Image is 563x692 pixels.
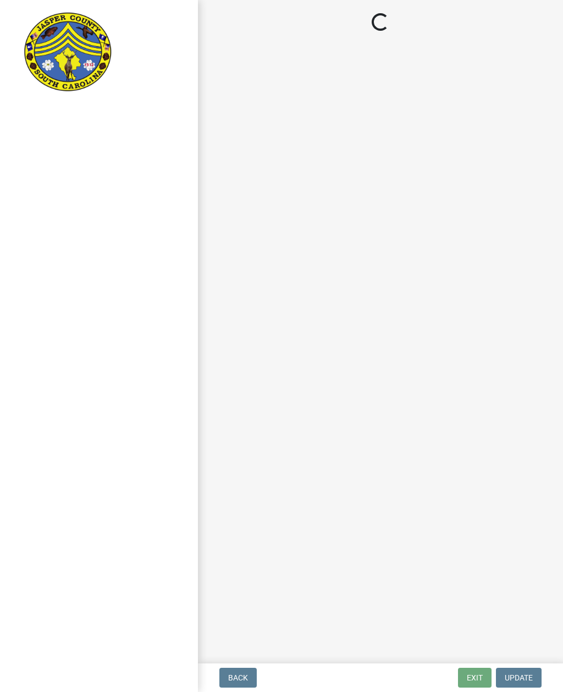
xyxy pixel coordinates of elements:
[219,668,257,688] button: Back
[228,673,248,682] span: Back
[458,668,492,688] button: Exit
[22,12,114,94] img: Jasper County, South Carolina
[505,673,533,682] span: Update
[496,668,542,688] button: Update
